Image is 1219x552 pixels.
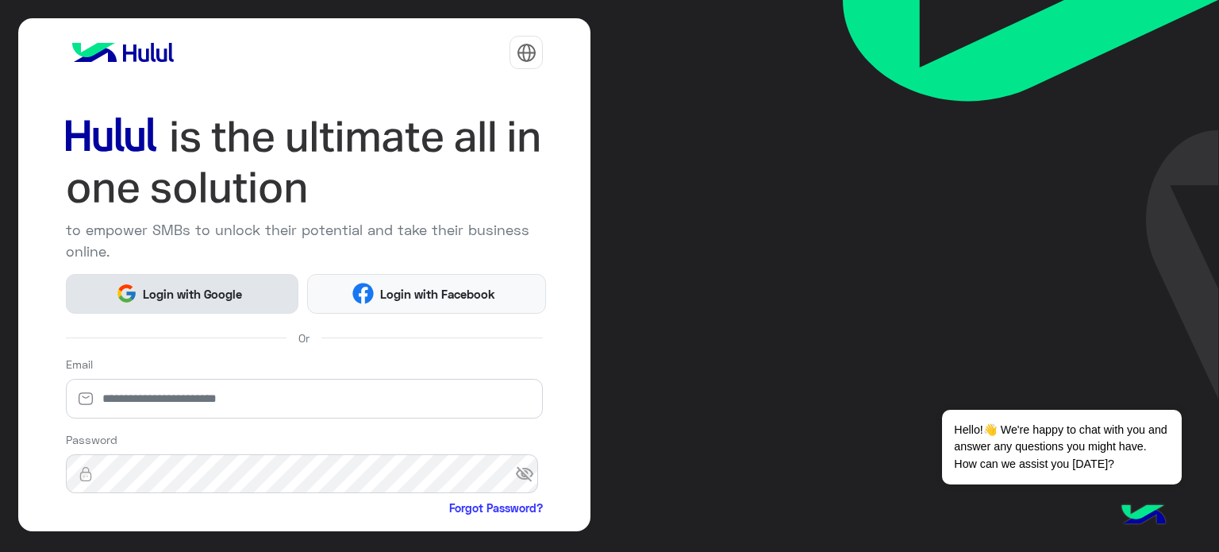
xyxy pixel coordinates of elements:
[374,285,501,303] span: Login with Facebook
[1116,488,1171,544] img: hulul-logo.png
[942,410,1181,484] span: Hello!👋 We're happy to chat with you and answer any questions you might have. How can we assist y...
[449,500,543,516] a: Forgot Password?
[66,37,180,68] img: logo
[298,330,310,346] span: Or
[515,460,544,488] span: visibility_off
[307,274,546,314] button: Login with Facebook
[116,283,137,304] img: Google
[66,111,544,214] img: hululLoginTitle_EN.svg
[66,356,93,373] label: Email
[66,466,106,482] img: lock
[66,431,117,448] label: Password
[66,219,544,262] p: to empower SMBs to unlock their potential and take their business online.
[66,274,298,314] button: Login with Google
[517,43,536,63] img: tab
[66,391,106,407] img: email
[352,283,374,304] img: Facebook
[137,285,248,303] span: Login with Google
